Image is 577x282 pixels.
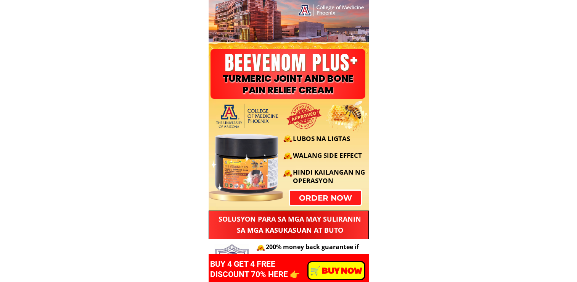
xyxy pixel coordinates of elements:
[308,262,365,279] p: ️🛒 BUY NOW
[225,48,350,77] span: BEEVENOM PLUS
[266,242,361,262] h3: 200% money back guarantee if the product is not effective
[290,191,361,205] p: order now
[210,259,326,280] h3: BUY 4 GET 4 FREE DISCOUNT 70% HERE 👉
[293,134,365,185] span: LUBOS NA LIGTAS WALANG SIDE EFFECT HINDI KAILANGAN NG OPERASYON
[350,42,358,74] span: +
[215,214,364,236] h3: SOLUSYON PARA SA MGA MAY SULIRANIN SA MGA KASUKASUAN AT BUTO
[208,73,368,96] h3: TURMERIC JOINT AND BONE PAIN RELIEF CREAM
